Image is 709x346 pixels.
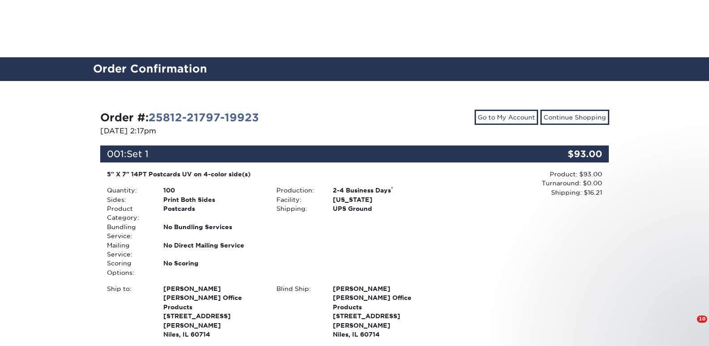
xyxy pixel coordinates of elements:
div: Product Category: [100,204,157,222]
iframe: Intercom live chat [679,316,700,337]
div: 5" X 7" 14PT Postcards UV on 4-color side(s) [107,170,433,179]
div: No Scoring [157,259,270,277]
div: Print Both Sides [157,195,270,204]
span: [PERSON_NAME] Office Products [333,293,433,312]
div: 100 [157,186,270,195]
div: [US_STATE] [326,195,439,204]
div: Postcards [157,204,270,222]
span: [STREET_ADDRESS][PERSON_NAME] [163,312,263,330]
div: 001: [100,145,524,162]
span: [STREET_ADDRESS][PERSON_NAME] [333,312,433,330]
a: 25812-21797-19923 [149,111,259,124]
div: Sides: [100,195,157,204]
div: No Bundling Services [157,222,270,241]
div: Production: [270,186,326,195]
span: [PERSON_NAME] Office Products [163,293,263,312]
div: Shipping: [270,204,326,213]
strong: Niles, IL 60714 [163,284,263,338]
strong: Niles, IL 60714 [333,284,433,338]
div: No Direct Mailing Service [157,241,270,259]
a: Go to My Account [475,110,538,125]
span: Set 1 [127,149,149,159]
div: Quantity: [100,186,157,195]
div: Scoring Options: [100,259,157,277]
div: Product: $93.00 Turnaround: $0.00 Shipping: $16.21 [439,170,602,197]
div: Ship to: [100,284,157,339]
div: Blind Ship: [270,284,326,339]
span: [PERSON_NAME] [333,284,433,293]
div: 2-4 Business Days [326,186,439,195]
a: Continue Shopping [540,110,609,125]
div: $93.00 [524,145,609,162]
div: Mailing Service: [100,241,157,259]
p: [DATE] 2:17pm [100,126,348,137]
div: Bundling Service: [100,222,157,241]
strong: Order #: [100,111,259,124]
span: [PERSON_NAME] [163,284,263,293]
h2: Order Confirmation [86,61,623,77]
div: UPS Ground [326,204,439,213]
span: 10 [697,316,707,323]
div: Facility: [270,195,326,204]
